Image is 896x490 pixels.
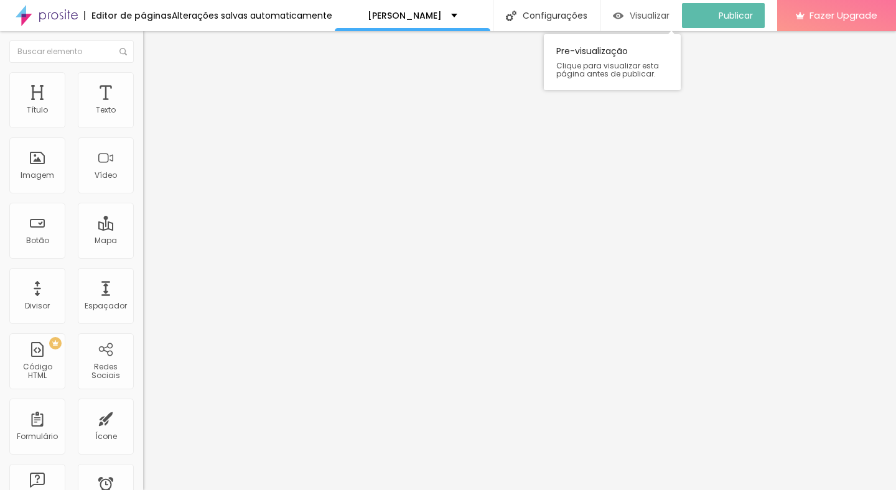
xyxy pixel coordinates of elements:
[95,432,117,441] div: Ícone
[95,236,117,245] div: Mapa
[600,3,682,28] button: Visualizar
[506,11,516,21] img: Icone
[84,11,172,20] div: Editor de páginas
[27,106,48,114] div: Título
[719,11,753,21] span: Publicar
[95,171,117,180] div: Vídeo
[17,432,58,441] div: Formulário
[21,171,54,180] div: Imagem
[26,236,49,245] div: Botão
[81,363,130,381] div: Redes Sociais
[172,11,332,20] div: Alterações salvas automaticamente
[143,31,896,490] iframe: Editor
[810,10,877,21] span: Fazer Upgrade
[613,11,623,21] img: view-1.svg
[9,40,134,63] input: Buscar elemento
[25,302,50,310] div: Divisor
[556,62,668,78] span: Clique para visualizar esta página antes de publicar.
[682,3,765,28] button: Publicar
[544,34,681,90] div: Pre-visualização
[96,106,116,114] div: Texto
[368,11,442,20] p: [PERSON_NAME]
[630,11,670,21] span: Visualizar
[119,48,127,55] img: Icone
[85,302,127,310] div: Espaçador
[12,363,62,381] div: Código HTML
